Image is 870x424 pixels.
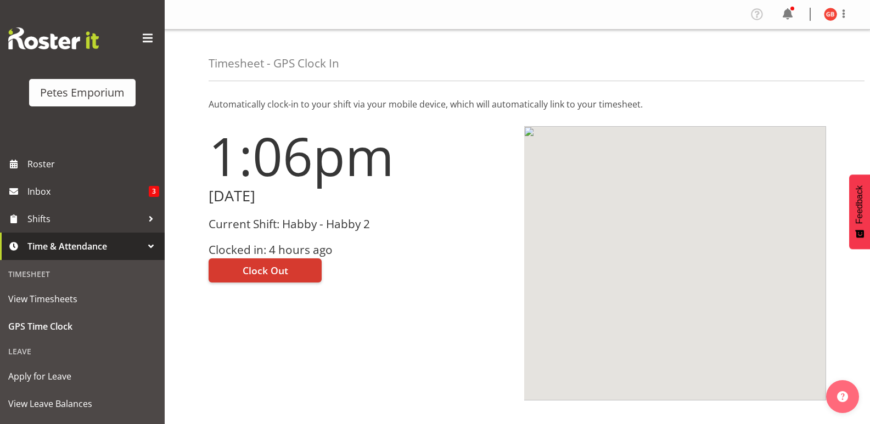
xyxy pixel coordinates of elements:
a: View Leave Balances [3,390,162,417]
a: View Timesheets [3,285,162,313]
img: gillian-byford11184.jpg [824,8,837,21]
p: Automatically clock-in to your shift via your mobile device, which will automatically link to you... [209,98,826,111]
button: Clock Out [209,258,322,282]
img: help-xxl-2.png [837,391,848,402]
span: Shifts [27,211,143,227]
img: Rosterit website logo [8,27,99,49]
span: Clock Out [243,263,288,278]
div: Petes Emporium [40,84,125,101]
span: Time & Attendance [27,238,143,255]
span: Apply for Leave [8,368,156,385]
span: View Timesheets [8,291,156,307]
span: Roster [27,156,159,172]
a: GPS Time Clock [3,313,162,340]
button: Feedback - Show survey [849,174,870,249]
span: GPS Time Clock [8,318,156,335]
span: Feedback [855,185,865,224]
h3: Current Shift: Habby - Habby 2 [209,218,511,230]
a: Apply for Leave [3,363,162,390]
h3: Clocked in: 4 hours ago [209,244,511,256]
span: 3 [149,186,159,197]
div: Leave [3,340,162,363]
h4: Timesheet - GPS Clock In [209,57,339,70]
span: Inbox [27,183,149,200]
span: View Leave Balances [8,395,156,412]
h1: 1:06pm [209,126,511,185]
h2: [DATE] [209,188,511,205]
div: Timesheet [3,263,162,285]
